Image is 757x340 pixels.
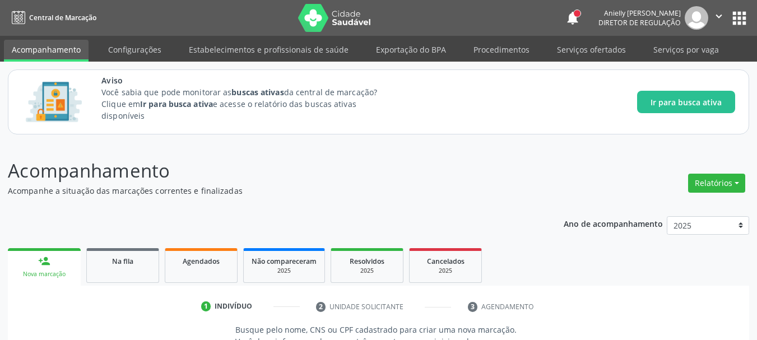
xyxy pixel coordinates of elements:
[183,257,220,266] span: Agendados
[8,8,96,27] a: Central de Marcação
[549,40,634,59] a: Serviços ofertados
[427,257,465,266] span: Cancelados
[708,6,730,30] button: 
[730,8,749,28] button: apps
[466,40,537,59] a: Procedimentos
[215,301,252,311] div: Indivíduo
[181,40,356,59] a: Estabelecimentos e profissionais de saúde
[4,40,89,62] a: Acompanhamento
[100,40,169,59] a: Configurações
[29,13,96,22] span: Central de Marcação
[101,74,398,86] span: Aviso
[231,87,284,97] strong: buscas ativas
[651,96,722,108] span: Ir para busca ativa
[16,270,73,278] div: Nova marcação
[8,157,527,185] p: Acompanhamento
[140,99,213,109] strong: Ir para busca ativa
[713,10,725,22] i: 
[417,267,473,275] div: 2025
[252,267,317,275] div: 2025
[598,18,681,27] span: Diretor de regulação
[350,257,384,266] span: Resolvidos
[598,8,681,18] div: Anielly [PERSON_NAME]
[339,267,395,275] div: 2025
[645,40,727,59] a: Serviços por vaga
[637,91,735,113] button: Ir para busca ativa
[112,257,133,266] span: Na fila
[8,185,527,197] p: Acompanhe a situação das marcações correntes e finalizadas
[201,301,211,311] div: 1
[685,6,708,30] img: img
[368,40,454,59] a: Exportação do BPA
[252,257,317,266] span: Não compareceram
[22,77,86,127] img: Imagem de CalloutCard
[688,174,745,193] button: Relatórios
[101,86,398,122] p: Você sabia que pode monitorar as da central de marcação? Clique em e acesse o relatório das busca...
[564,216,663,230] p: Ano de acompanhamento
[38,255,50,267] div: person_add
[565,10,580,26] button: notifications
